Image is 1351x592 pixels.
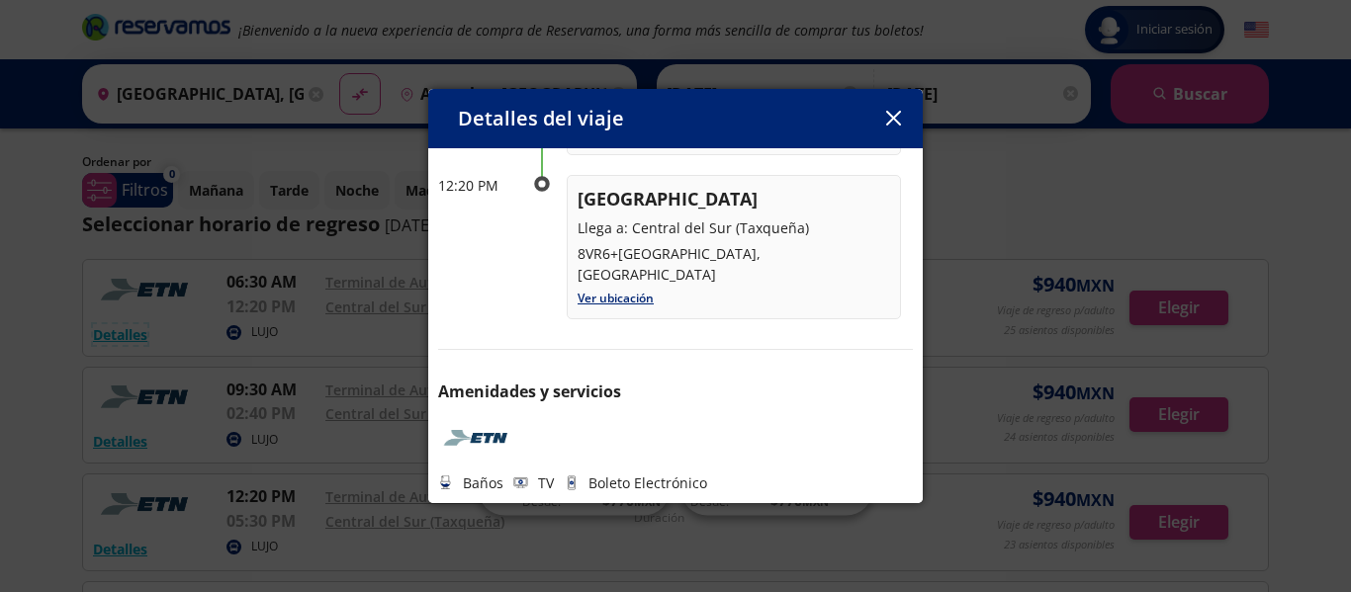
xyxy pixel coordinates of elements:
[578,290,654,306] a: Ver ubicación
[463,472,503,493] p: Baños
[438,175,517,196] p: 12:20 PM
[438,380,913,403] p: Amenidades y servicios
[588,472,707,493] p: Boleto Electrónico
[538,472,554,493] p: TV
[438,423,517,453] img: ETN
[578,186,890,212] p: [GEOGRAPHIC_DATA]
[458,104,624,133] p: Detalles del viaje
[578,217,890,238] p: Llega a: Central del Sur (Taxqueña)
[578,243,890,285] p: 8VR6+[GEOGRAPHIC_DATA], [GEOGRAPHIC_DATA]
